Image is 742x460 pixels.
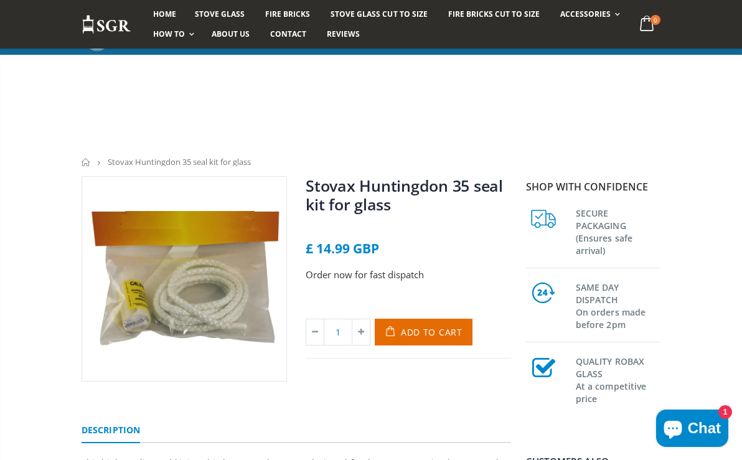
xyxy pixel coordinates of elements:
[576,353,660,405] h3: QUALITY ROBAX GLASS At a competitive price
[306,268,511,282] p: Order now for fast dispatch
[331,9,427,19] span: Stove Glass Cut To Size
[650,15,660,25] span: 0
[108,156,251,167] span: Stovax Huntingdon 35 seal kit for glass
[635,12,660,37] a: 0
[526,179,660,194] p: Shop with confidence
[144,24,200,44] a: How To
[261,24,316,44] a: Contact
[82,418,140,443] a: Description
[185,4,254,24] a: Stove Glass
[306,175,503,215] a: Stovax Huntingdon 35 seal kit for glass
[327,29,360,39] span: Reviews
[576,279,660,331] h3: SAME DAY DISPATCH On orders made before 2pm
[317,24,369,44] a: Reviews
[551,4,626,24] a: Accessories
[401,326,463,338] span: Add to Cart
[153,9,176,19] span: Home
[560,9,611,19] span: Accessories
[195,9,245,19] span: Stove Glass
[439,4,549,24] a: Fire Bricks Cut To Size
[153,29,185,39] span: How To
[256,4,319,24] a: Fire Bricks
[82,14,131,35] img: Stove Glass Replacement
[82,158,91,166] a: Home
[82,177,286,381] img: Stovax_Huntingdon_35_seal_kit_for_glass_800x_crop_center.webp
[375,319,472,345] button: Add to Cart
[306,240,379,257] span: £ 14.99 GBP
[448,9,540,19] span: Fire Bricks Cut To Size
[321,4,436,24] a: Stove Glass Cut To Size
[212,29,250,39] span: About us
[265,9,310,19] span: Fire Bricks
[270,29,306,39] span: Contact
[652,410,732,450] inbox-online-store-chat: Shopify online store chat
[144,4,185,24] a: Home
[202,24,259,44] a: About us
[576,205,660,257] h3: SECURE PACKAGING (Ensures safe arrival)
